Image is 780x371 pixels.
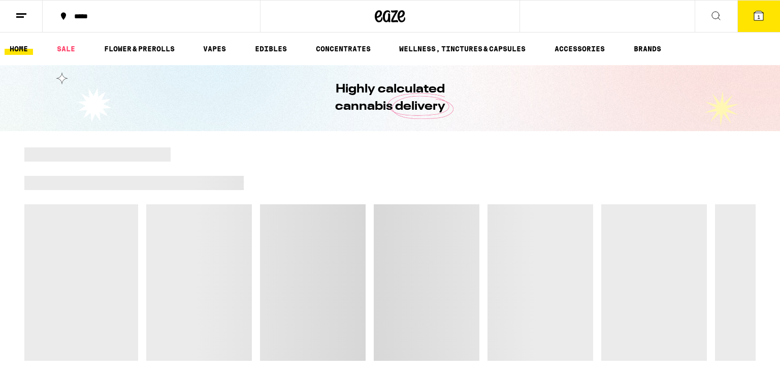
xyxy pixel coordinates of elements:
a: CONCENTRATES [311,43,376,55]
a: ACCESSORIES [549,43,610,55]
button: 1 [737,1,780,32]
button: BRANDS [629,43,666,55]
a: HOME [5,43,33,55]
a: SALE [52,43,80,55]
a: WELLNESS, TINCTURES & CAPSULES [394,43,531,55]
h1: Highly calculated cannabis delivery [306,81,474,115]
a: FLOWER & PREROLLS [99,43,180,55]
a: EDIBLES [250,43,292,55]
a: VAPES [198,43,231,55]
span: 1 [757,14,760,20]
